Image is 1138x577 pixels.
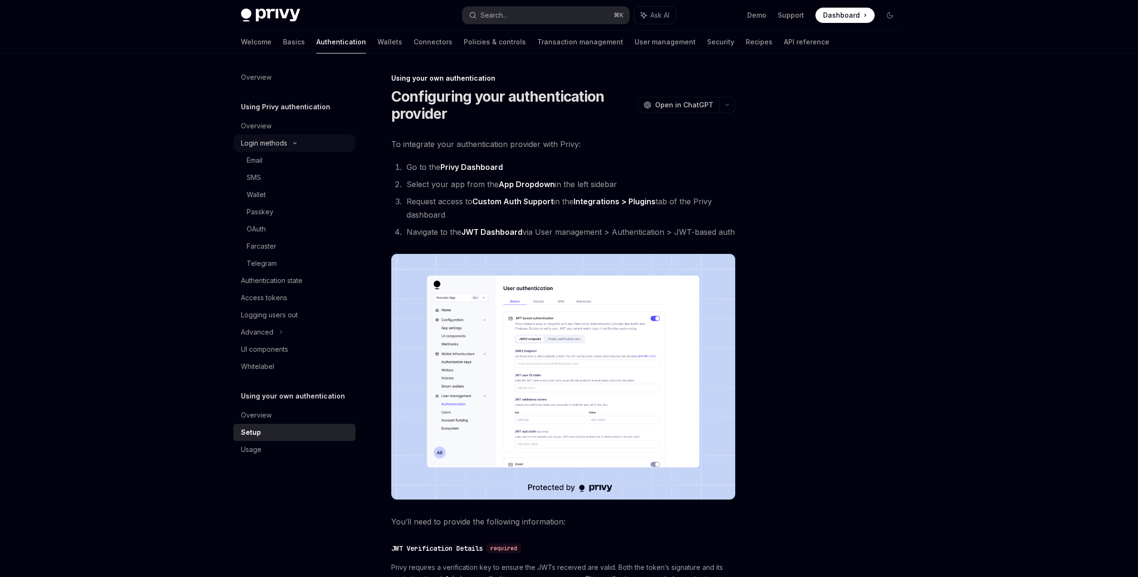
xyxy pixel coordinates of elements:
[241,101,330,113] h5: Using Privy authentication
[241,444,261,455] div: Usage
[823,10,860,20] span: Dashboard
[247,172,261,183] div: SMS
[233,152,355,169] a: Email
[233,220,355,238] a: OAuth
[233,69,355,86] a: Overview
[247,258,277,269] div: Telegram
[377,31,402,53] a: Wallets
[316,31,366,53] a: Authentication
[574,197,656,207] a: Integrations > Plugins
[461,227,522,237] a: JWT Dashboard
[391,544,483,553] div: JWT Verification Details
[233,169,355,186] a: SMS
[480,10,507,21] div: Search...
[233,203,355,220] a: Passkey
[747,10,766,20] a: Demo
[391,73,735,83] div: Using your own authentication
[440,162,503,172] a: Privy Dashboard
[233,424,355,441] a: Setup
[391,515,735,528] span: You’ll need to provide the following information:
[404,178,735,191] li: Select your app from the in the left sidebar
[634,7,676,24] button: Ask AI
[404,160,735,174] li: Go to the
[247,223,266,235] div: OAuth
[241,31,271,53] a: Welcome
[247,189,266,200] div: Wallet
[233,407,355,424] a: Overview
[241,120,271,132] div: Overview
[464,31,526,53] a: Policies & controls
[241,309,298,321] div: Logging users out
[233,186,355,203] a: Wallet
[472,197,553,206] strong: Custom Auth Support
[233,358,355,375] a: Whitelabel
[635,31,696,53] a: User management
[247,206,273,218] div: Passkey
[414,31,452,53] a: Connectors
[404,195,735,221] li: Request access to in the tab of the Privy dashboard
[614,11,624,19] span: ⌘ K
[391,88,634,122] h1: Configuring your authentication provider
[746,31,773,53] a: Recipes
[462,7,629,24] button: Search...⌘K
[233,306,355,324] a: Logging users out
[241,427,261,438] div: Setup
[233,341,355,358] a: UI components
[233,272,355,289] a: Authentication state
[241,137,287,149] div: Login methods
[537,31,623,53] a: Transaction management
[233,441,355,458] a: Usage
[241,275,303,286] div: Authentication state
[241,390,345,402] h5: Using your own authentication
[391,254,735,500] img: JWT-based auth
[499,179,555,189] strong: App Dropdown
[487,544,521,553] div: required
[882,8,898,23] button: Toggle dark mode
[241,344,288,355] div: UI components
[778,10,804,20] a: Support
[707,31,734,53] a: Security
[283,31,305,53] a: Basics
[233,289,355,306] a: Access tokens
[233,238,355,255] a: Farcaster
[247,241,276,252] div: Farcaster
[241,326,273,338] div: Advanced
[233,117,355,135] a: Overview
[650,10,669,20] span: Ask AI
[241,292,287,304] div: Access tokens
[241,72,271,83] div: Overview
[233,255,355,272] a: Telegram
[784,31,829,53] a: API reference
[247,155,262,166] div: Email
[404,225,735,239] li: Navigate to the via User management > Authentication > JWT-based auth
[815,8,875,23] a: Dashboard
[655,100,713,110] span: Open in ChatGPT
[241,9,300,22] img: dark logo
[637,97,719,113] button: Open in ChatGPT
[241,361,274,372] div: Whitelabel
[241,409,271,421] div: Overview
[391,137,735,151] span: To integrate your authentication provider with Privy:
